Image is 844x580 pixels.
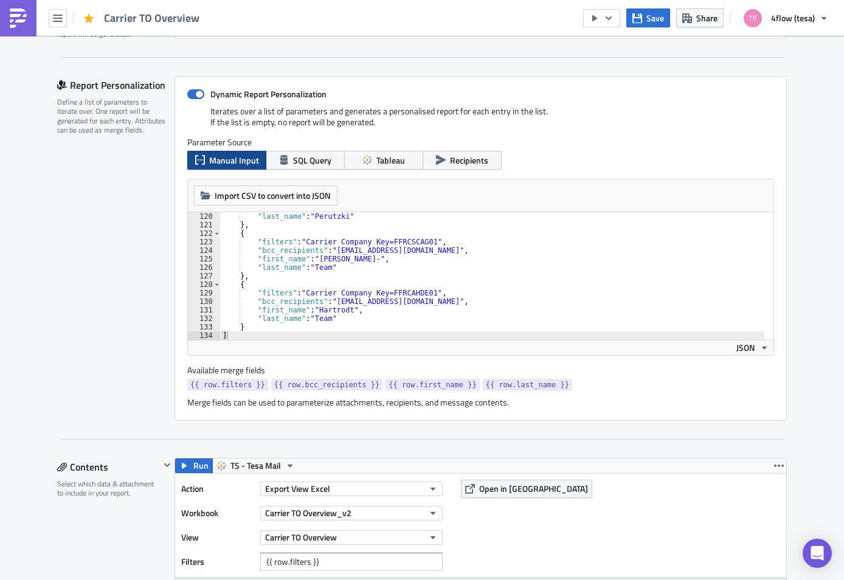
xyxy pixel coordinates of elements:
span: {{ row.first_name }} [389,379,477,391]
span: Carrier TO Overview_v2 [265,506,351,519]
a: {{ row.first_name }} [386,379,480,391]
div: 126 [188,263,220,272]
div: 127 [188,272,220,280]
span: Share [696,12,718,24]
label: Parameter Source [187,137,774,148]
input: Filter1=Value1&... [260,553,443,571]
img: Avatar [742,8,763,29]
div: 133 [188,323,220,331]
span: Tableau [376,154,405,167]
div: Optionally, perform a condition check before generating and sending a report. Only if true, the r... [57,1,167,39]
p: With best regards [5,61,581,71]
div: 124 [188,246,220,255]
div: 125 [188,255,220,263]
div: 122 [188,229,220,238]
div: 120 [188,212,220,221]
div: 130 [188,297,220,306]
button: Carrier TO Overview_v2 [260,506,443,520]
p: Please find attached the overview of all shipments with missing information according to the comm... [5,18,581,57]
button: Save [626,9,670,27]
div: Merge fields can be used to parameterize attachments, recipients, and message contents. [187,397,774,408]
div: 131 [188,306,220,314]
button: JSON [732,340,773,355]
div: Contents [57,458,160,476]
button: Share [676,9,724,27]
strong: Dynamic Report Personalization [210,88,327,100]
label: Filters [181,553,254,571]
span: Save [646,12,664,24]
span: Open in [GEOGRAPHIC_DATA] [479,482,588,495]
button: Open in [GEOGRAPHIC_DATA] [461,480,592,498]
span: Import CSV to convert into JSON [215,189,331,202]
button: 4flow (tesa) [736,5,835,32]
a: {{ row.bcc_recipients }} [271,379,382,391]
div: Define a list of parameters to iterate over. One report will be generated for each entry. Attribu... [57,97,167,135]
a: {{ row.last_name }} [483,379,572,391]
span: {{ row.last_name }} [486,379,569,391]
div: 129 [188,289,220,297]
div: 121 [188,221,220,229]
body: Rich Text Area. Press ALT-0 for help. [5,5,581,84]
div: Select which data & attachment to include in your report. [57,479,160,498]
a: {{ row.filters }} [187,379,268,391]
span: Manual Input [209,154,259,167]
span: TS - Tesa Mail [230,458,281,473]
div: 128 [188,280,220,289]
span: JSON [736,341,755,354]
span: Run [193,458,209,473]
button: Export View Excel [260,482,443,496]
p: Dear {{ row.first_name }} {{ row.last_name }}, [5,5,581,15]
div: 134 [188,331,220,340]
img: PushMetrics [9,9,28,28]
button: SQL Query [266,151,345,170]
span: Carrier TO Overview [104,11,201,25]
span: Recipients [450,154,488,167]
span: {{ row.bcc_recipients }} [274,379,379,391]
button: Run [175,458,213,473]
label: Action [181,480,254,498]
div: Open Intercom Messenger [803,539,832,568]
button: Tableau [344,151,423,170]
label: Available merge fields [187,365,278,376]
span: 4flow (tesa) [771,12,815,24]
label: Workbook [181,504,254,522]
button: Recipients [423,151,502,170]
div: Iterates over a list of parameters and generates a personalised report for each entry in the list... [187,106,774,137]
div: Report Personalization [57,76,175,94]
div: 123 [188,238,220,246]
button: TS - Tesa Mail [212,458,299,473]
span: SQL Query [293,154,331,167]
button: Manual Input [187,151,266,170]
span: {{ row.filters }} [190,379,265,391]
label: View [181,528,254,547]
div: 132 [188,314,220,323]
span: Export View Excel [265,482,330,495]
button: Import CSV to convert into JSON [194,185,337,205]
button: Hide content [160,458,175,472]
p: Tesa Control Tower [5,74,581,84]
button: Carrier TO Overview [260,530,443,545]
span: Carrier TO Overview [265,531,337,544]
